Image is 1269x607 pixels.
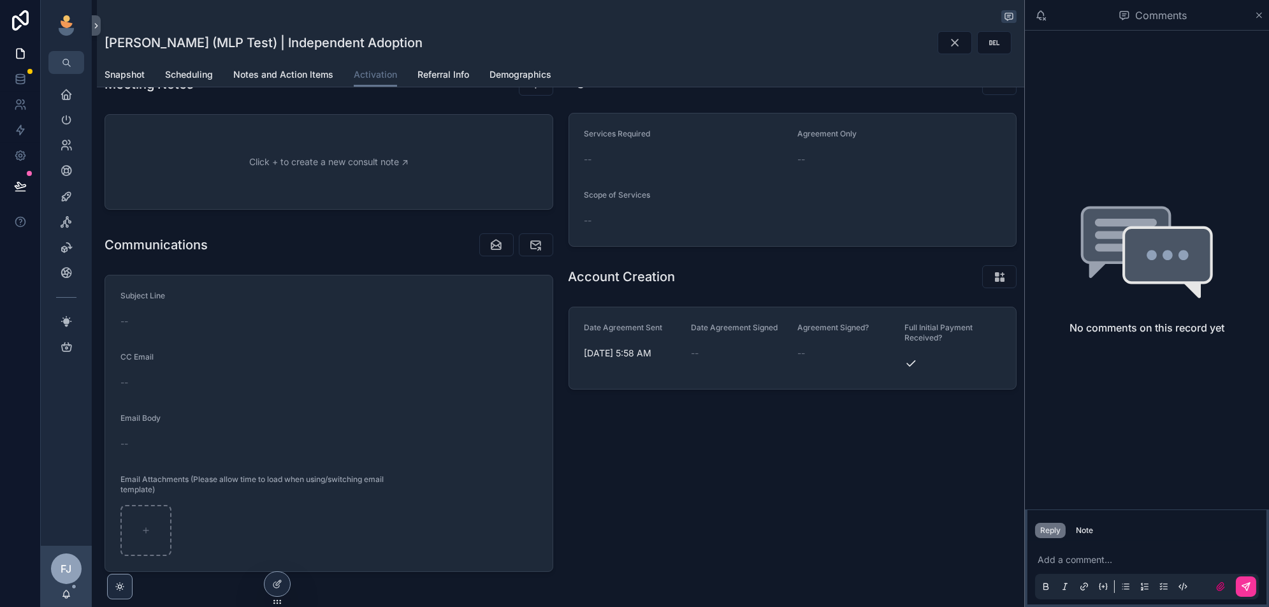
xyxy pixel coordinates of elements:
[1135,8,1187,23] span: Comments
[417,63,469,89] a: Referral Info
[105,68,145,81] span: Snapshot
[1035,523,1066,538] button: Reply
[41,74,92,375] div: scrollable content
[120,315,128,328] span: --
[120,376,128,389] span: --
[120,352,154,362] span: CC Email
[584,347,681,360] span: [DATE] 5:58 AM
[584,190,651,200] span: Scope of Services
[417,68,469,81] span: Referral Info
[1071,523,1098,538] button: Note
[233,63,333,89] a: Notes and Action Items
[1076,525,1093,536] div: Note
[691,347,699,360] span: --
[233,68,333,81] span: Notes and Action Items
[691,323,778,332] span: Date Agreement Signed
[105,236,208,254] h1: Communications
[61,561,72,576] span: FJ
[569,268,676,286] h1: Account Creation
[797,129,857,138] span: Agreement Only
[120,413,161,423] span: Email Body
[354,63,397,87] a: Activation
[584,129,651,138] span: Services Required
[120,291,165,300] span: Subject Line
[1070,320,1224,335] h2: No comments on this record yet
[584,323,663,332] span: Date Agreement Sent
[165,63,213,89] a: Scheduling
[249,156,409,168] span: Click + to create a new consult note ↗
[165,68,213,81] span: Scheduling
[489,63,551,89] a: Demographics
[797,323,869,332] span: Agreement Signed?
[489,68,551,81] span: Demographics
[584,214,592,227] span: --
[904,323,973,342] span: Full Initial Payment Received?
[120,474,384,494] span: Email Attachments (Please allow time to load when using/switching email template)
[354,68,397,81] span: Activation
[797,153,805,166] span: --
[105,63,145,89] a: Snapshot
[105,34,423,52] h1: [PERSON_NAME] (MLP Test) | Independent Adoption
[56,15,76,36] img: App logo
[120,437,128,450] span: --
[797,347,805,360] span: --
[584,153,592,166] span: --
